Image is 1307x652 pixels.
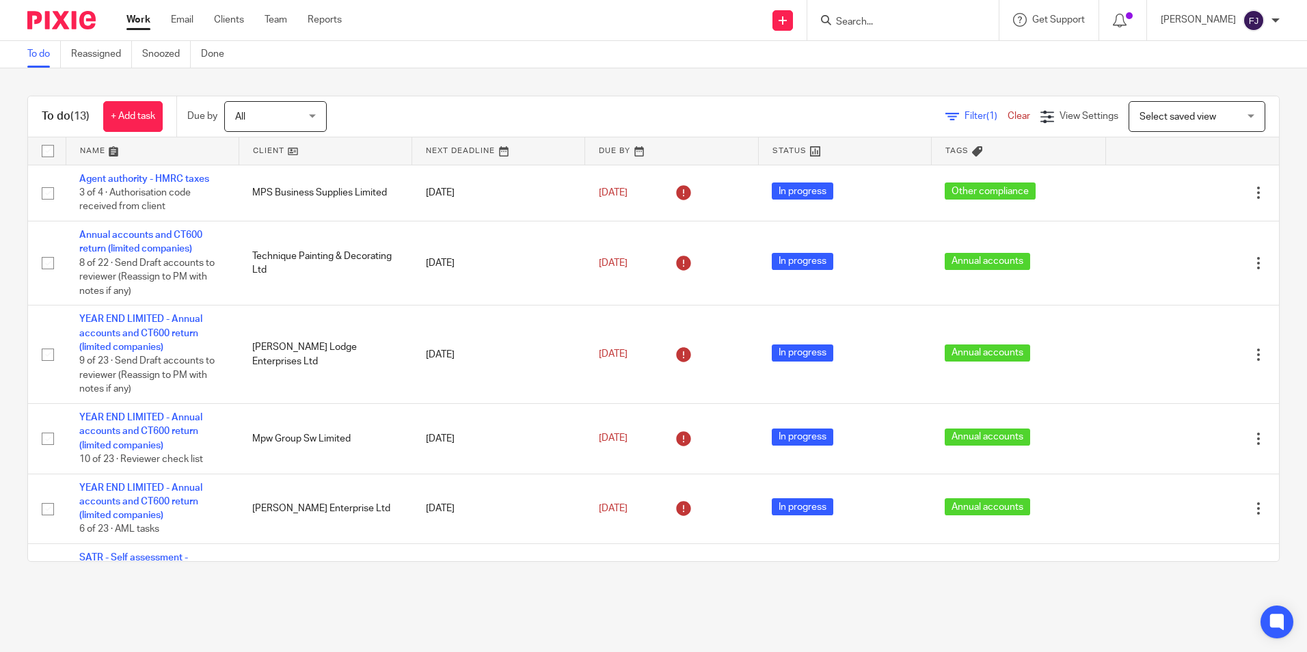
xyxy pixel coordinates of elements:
a: Clear [1008,111,1030,121]
td: [PERSON_NAME] Enterprise Ltd [239,474,412,544]
span: Tags [945,147,969,154]
span: 8 of 22 · Send Draft accounts to reviewer (Reassign to PM with notes if any) [79,258,215,296]
span: 10 of 23 · Reviewer check list [79,454,203,464]
a: YEAR END LIMITED - Annual accounts and CT600 return (limited companies) [79,483,202,521]
span: Select saved view [1140,112,1216,122]
span: [DATE] [599,258,628,268]
img: svg%3E [1243,10,1265,31]
a: Agent authority - HMRC taxes [79,174,209,184]
a: Reports [308,13,342,27]
span: Other compliance [945,182,1036,200]
span: Annual accounts [945,429,1030,446]
span: [DATE] [599,349,628,359]
span: Get Support [1032,15,1085,25]
img: Pixie [27,11,96,29]
span: In progress [772,182,833,200]
a: Clients [214,13,244,27]
a: To do [27,41,61,68]
span: (13) [70,111,90,122]
td: [PERSON_NAME] [239,544,412,614]
td: [DATE] [412,165,585,221]
p: [PERSON_NAME] [1161,13,1236,27]
td: Technique Painting & Decorating Ltd [239,221,412,305]
td: [DATE] [412,221,585,305]
td: [DATE] [412,474,585,544]
a: SATR - Self assessment - Personal tax return 24/25 [79,553,189,576]
span: 6 of 23 · AML tasks [79,525,159,534]
span: Annual accounts [945,344,1030,362]
a: Annual accounts and CT600 return (limited companies) [79,230,202,254]
span: In progress [772,498,833,515]
td: MPS Business Supplies Limited [239,165,412,221]
span: (1) [986,111,997,121]
td: [DATE] [412,544,585,614]
span: In progress [772,429,833,446]
span: [DATE] [599,188,628,198]
a: YEAR END LIMITED - Annual accounts and CT600 return (limited companies) [79,413,202,450]
a: Email [171,13,193,27]
p: Due by [187,109,217,123]
a: Work [126,13,150,27]
a: + Add task [103,101,163,132]
span: Filter [965,111,1008,121]
td: [DATE] [412,404,585,474]
span: 3 of 4 · Authorisation code received from client [79,188,191,212]
h1: To do [42,109,90,124]
span: In progress [772,253,833,270]
a: YEAR END LIMITED - Annual accounts and CT600 return (limited companies) [79,314,202,352]
span: Annual accounts [945,253,1030,270]
a: Snoozed [142,41,191,68]
span: View Settings [1060,111,1118,121]
span: Annual accounts [945,498,1030,515]
span: 9 of 23 · Send Draft accounts to reviewer (Reassign to PM with notes if any) [79,357,215,394]
input: Search [835,16,958,29]
td: Mpw Group Sw Limited [239,404,412,474]
a: Reassigned [71,41,132,68]
span: All [235,112,245,122]
span: In progress [772,344,833,362]
a: Team [265,13,287,27]
span: [DATE] [599,434,628,444]
td: [PERSON_NAME] Lodge Enterprises Ltd [239,305,412,404]
a: Done [201,41,234,68]
span: [DATE] [599,504,628,513]
td: [DATE] [412,305,585,404]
